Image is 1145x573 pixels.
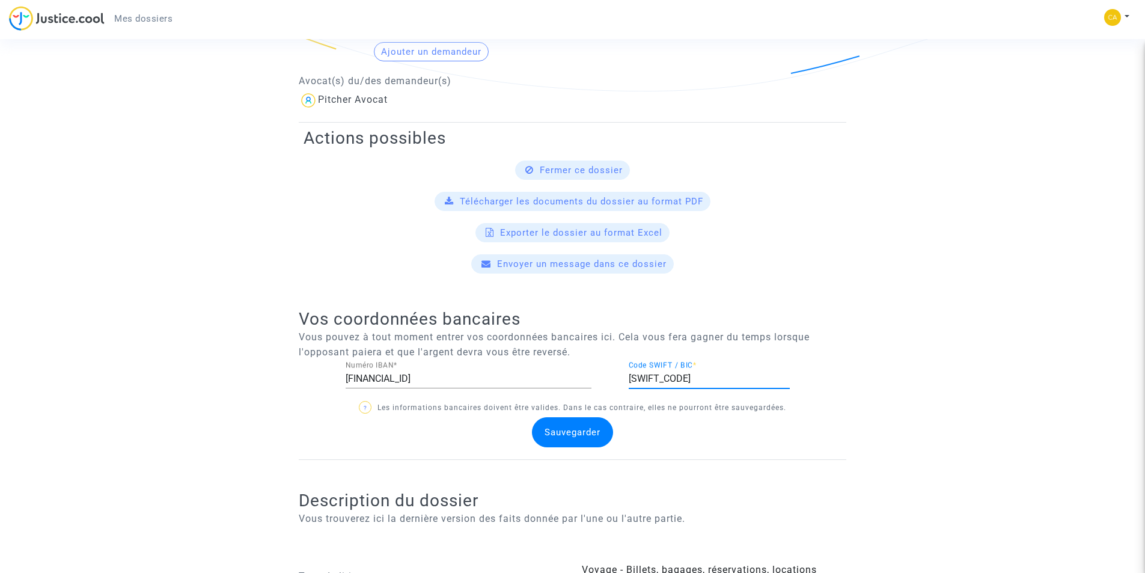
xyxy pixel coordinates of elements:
p: Vous trouverez ici la dernière version des faits donnée par l'une ou l'autre partie. [299,511,846,526]
span: Envoyer un message dans ce dossier [497,259,667,269]
span: Mes dossiers [114,13,173,24]
span: Fermer ce dossier [540,165,623,176]
h2: Vos coordonnées bancaires [299,308,846,329]
img: icon-user.svg [299,91,318,110]
span: Exporter le dossier au format Excel [500,227,662,238]
h2: Description du dossier [299,490,846,511]
span: ? [364,405,367,411]
p: Vous pouvez à tout moment entrer vos coordonnées bancaires ici. Cela vous fera gagner du temps lo... [299,329,846,360]
a: Mes dossiers [105,10,182,28]
h2: Actions possibles [304,127,841,149]
div: Pitcher Avocat [318,94,388,105]
p: Avocat(s) du/des demandeur(s) [299,73,564,88]
img: jc-logo.svg [9,6,105,31]
p: Les informations bancaires doivent être valides. Dans le cas contraire, elles ne pourront être sa... [299,400,846,415]
img: 07641ef3a9788100727d3f3a202096ab [1104,9,1121,26]
span: Télécharger les documents du dossier au format PDF [460,196,703,207]
span: Sauvegarder [545,427,600,438]
button: Ajouter un demandeur [374,42,489,61]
